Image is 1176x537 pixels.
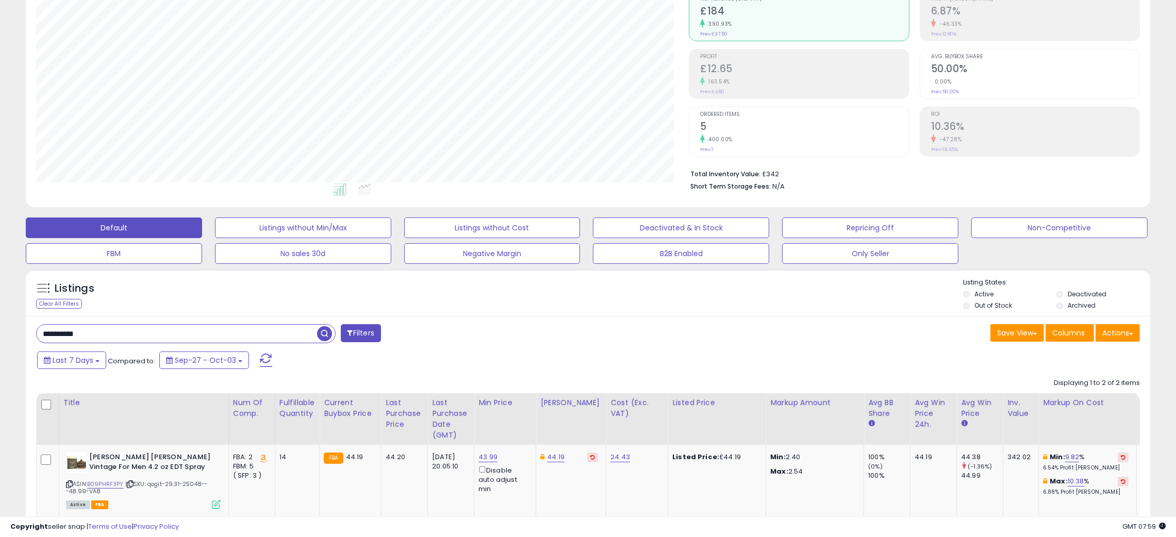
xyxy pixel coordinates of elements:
div: Avg BB Share [868,397,906,419]
small: 163.54% [705,78,730,86]
strong: Max: [770,466,788,476]
a: B09PHRF3PY [87,480,124,489]
h2: £184 [700,5,908,19]
b: Listed Price: [672,452,719,462]
small: Prev: £4.80 [700,89,724,95]
label: Active [974,290,993,298]
div: Cost (Exc. VAT) [610,397,664,419]
a: Terms of Use [88,522,132,531]
b: [PERSON_NAME] [PERSON_NAME] Vintage For Men 4.2 oz EDT Spray [89,452,214,474]
button: Filters [341,324,381,342]
label: Deactivated [1068,290,1106,298]
h2: £12.65 [700,63,908,77]
span: FBA [91,500,109,509]
button: Last 7 Days [37,351,106,369]
button: Deactivated & In Stock [593,217,769,238]
div: 100% [868,452,910,462]
p: 6.88% Profit [PERSON_NAME] [1043,489,1129,496]
div: Clear All Filters [36,299,82,309]
label: Archived [1068,301,1096,310]
small: (0%) [868,462,883,471]
h2: 50.00% [931,63,1139,77]
a: 43.99 [478,452,498,462]
p: 2.40 [770,452,856,462]
h5: Listings [55,281,94,296]
button: Actions [1096,324,1140,342]
a: 24.43 [610,452,630,462]
div: [PERSON_NAME] [540,397,602,408]
button: B2B Enabled [593,243,769,264]
b: Total Inventory Value: [690,170,760,178]
h2: 10.36% [931,121,1139,135]
strong: Min: [770,452,786,462]
button: Columns [1046,324,1094,342]
div: Min Price [478,397,532,408]
span: N/A [772,181,785,191]
div: Displaying 1 to 2 of 2 items [1054,378,1140,388]
div: [DATE] 20:05:10 [432,452,466,471]
div: % [1043,477,1129,496]
div: Avg Win Price 24h. [915,397,952,430]
p: 2.54 [770,467,856,476]
div: 342.02 [1007,452,1031,462]
li: £342 [690,167,1132,179]
small: Prev: 1 [700,146,713,153]
button: Only Seller [782,243,958,264]
span: Compared to: [108,356,155,366]
button: Default [26,217,202,238]
div: Listed Price [672,397,761,408]
div: 100% [868,471,910,480]
button: FBM [26,243,202,264]
p: 6.54% Profit [PERSON_NAME] [1043,464,1129,472]
span: Last 7 Days [53,355,93,365]
span: ROI [931,112,1139,118]
span: Avg. Buybox Share [931,54,1139,60]
small: Avg BB Share. [868,419,874,428]
div: Markup on Cost [1043,397,1132,408]
button: Sep-27 - Oct-03 [159,351,249,369]
div: Num of Comp. [233,397,271,419]
h2: 6.87% [931,5,1139,19]
div: FBM: 5 [233,462,267,471]
span: All listings currently available for purchase on Amazon [66,500,90,509]
b: Min: [1050,452,1065,462]
span: | SKU: qogit-29.31-25048---48.99-VA8 [66,480,208,495]
div: Markup Amount [770,397,859,408]
img: 41m-oMre92L._SL40_.jpg [66,452,87,473]
small: 390.93% [705,20,732,28]
button: Save View [990,324,1044,342]
small: 400.00% [705,136,733,143]
div: 44.20 [386,452,420,462]
span: 44.19 [346,452,363,462]
div: Fulfillable Quantity [279,397,315,419]
div: ASIN: [66,452,221,508]
a: 10.38 [1068,476,1084,486]
strong: Copyright [10,522,48,531]
small: Prev: 12.80% [931,31,956,37]
div: £44.19 [672,452,758,462]
small: Prev: 19.65% [931,146,958,153]
small: -47.28% [936,136,962,143]
a: 9.82 [1065,452,1080,462]
span: 2025-10-12 07:59 GMT [1122,522,1166,531]
a: 44.19 [547,452,565,462]
button: Repricing Off [782,217,958,238]
div: seller snap | | [10,522,179,532]
button: Listings without Min/Max [215,217,391,238]
h2: 5 [700,121,908,135]
div: 14 [279,452,311,462]
small: -46.33% [936,20,962,28]
div: Last Purchase Date (GMT) [432,397,470,441]
div: FBA: 2 [233,452,267,462]
button: No sales 30d [215,243,391,264]
div: Last Purchase Price [386,397,423,430]
a: Privacy Policy [134,522,179,531]
small: Prev: £37.50 [700,31,727,37]
div: 44.99 [961,471,1003,480]
b: Max: [1050,476,1068,486]
div: Title [63,397,224,408]
div: 44.38 [961,452,1003,462]
span: Profit [700,54,908,60]
div: Avg Win Price [961,397,999,419]
label: Out of Stock [974,301,1012,310]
